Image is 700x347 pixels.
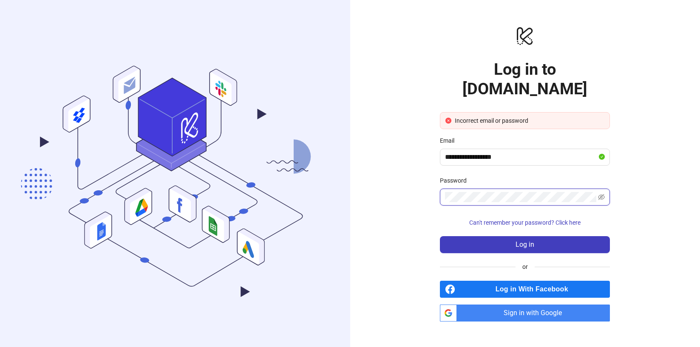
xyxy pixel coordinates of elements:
[440,305,610,322] a: Sign in with Google
[455,116,604,125] div: Incorrect email or password
[440,236,610,253] button: Log in
[445,118,451,124] span: close-circle
[440,216,610,229] button: Can't remember your password? Click here
[440,219,610,226] a: Can't remember your password? Click here
[440,176,472,185] label: Password
[516,241,534,248] span: Log in
[445,192,596,202] input: Password
[516,262,535,271] span: or
[440,136,460,145] label: Email
[598,194,605,200] span: eye-invisible
[459,281,610,298] span: Log in With Facebook
[469,219,581,226] span: Can't remember your password? Click here
[445,152,597,162] input: Email
[440,59,610,99] h1: Log in to [DOMAIN_NAME]
[460,305,610,322] span: Sign in with Google
[440,281,610,298] a: Log in With Facebook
